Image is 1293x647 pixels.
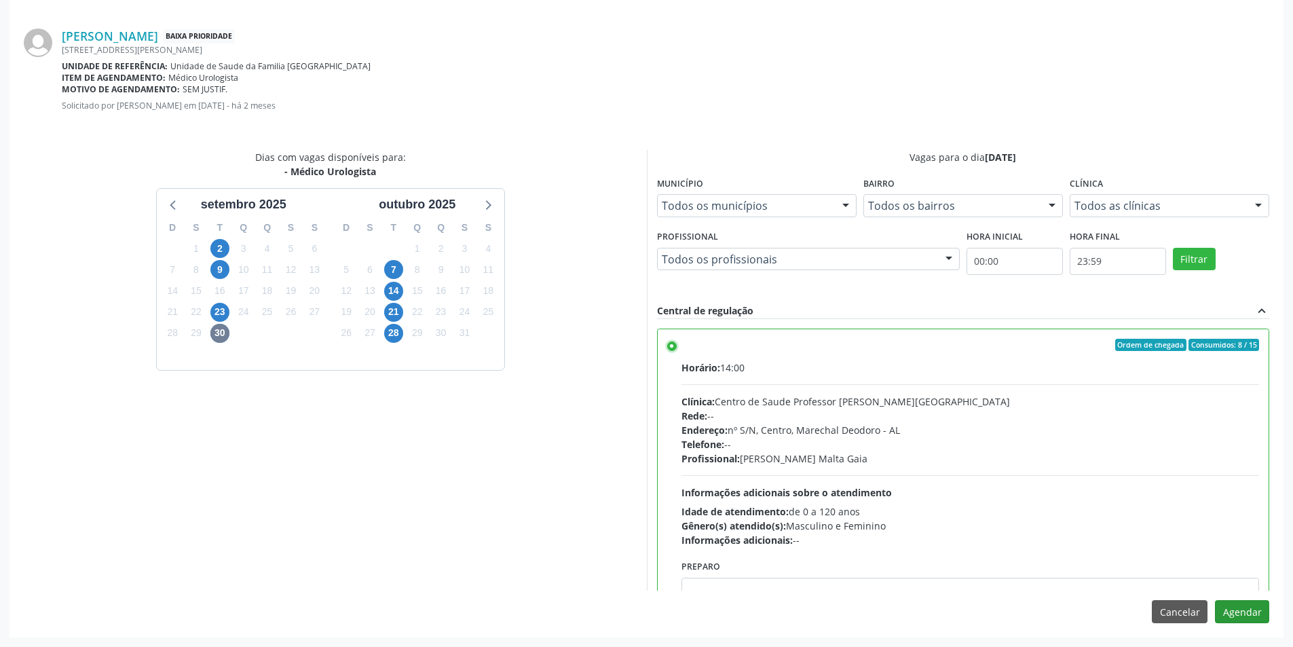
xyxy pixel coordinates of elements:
[476,217,500,238] div: S
[681,557,720,578] label: Preparo
[432,260,451,279] span: quinta-feira, 9 de outubro de 2025
[455,303,474,322] span: sexta-feira, 24 de outubro de 2025
[163,324,182,343] span: domingo, 28 de setembro de 2025
[163,29,235,43] span: Baixa Prioridade
[187,260,206,279] span: segunda-feira, 8 de setembro de 2025
[305,239,324,258] span: sábado, 6 de setembro de 2025
[234,260,253,279] span: quarta-feira, 10 de setembro de 2025
[258,239,277,258] span: quinta-feira, 4 de setembro de 2025
[360,282,379,301] span: segunda-feira, 13 de outubro de 2025
[1215,600,1269,623] button: Agendar
[358,217,382,238] div: S
[62,84,180,95] b: Motivo de agendamento:
[681,409,707,422] span: Rede:
[305,260,324,279] span: sábado, 13 de setembro de 2025
[681,361,1260,375] div: 14:00
[337,260,356,279] span: domingo, 5 de outubro de 2025
[657,303,753,318] div: Central de regulação
[408,282,427,301] span: quarta-feira, 15 de outubro de 2025
[681,361,720,374] span: Horário:
[662,199,829,212] span: Todos os municípios
[195,196,292,214] div: setembro 2025
[681,452,740,465] span: Profissional:
[281,282,300,301] span: sexta-feira, 19 de setembro de 2025
[1254,303,1269,318] i: expand_less
[384,260,403,279] span: terça-feira, 7 de outubro de 2025
[681,451,1260,466] div: [PERSON_NAME] Malta Gaia
[681,519,786,532] span: Gênero(s) atendido(s):
[62,29,158,43] a: [PERSON_NAME]
[681,504,1260,519] div: de 0 a 120 anos
[453,217,476,238] div: S
[170,60,371,72] span: Unidade de Saude da Familia [GEOGRAPHIC_DATA]
[255,164,406,179] div: - Médico Urologista
[303,217,326,238] div: S
[381,217,405,238] div: T
[1070,248,1166,275] input: Selecione o horário
[657,227,718,248] label: Profissional
[168,72,238,84] span: Médico Urologista
[681,486,892,499] span: Informações adicionais sobre o atendimento
[305,303,324,322] span: sábado, 27 de setembro de 2025
[479,282,498,301] span: sábado, 18 de outubro de 2025
[681,438,724,451] span: Telefone:
[408,324,427,343] span: quarta-feira, 29 de outubro de 2025
[187,324,206,343] span: segunda-feira, 29 de setembro de 2025
[432,239,451,258] span: quinta-feira, 2 de outubro de 2025
[1188,339,1259,351] span: Consumidos: 8 / 15
[1173,248,1216,271] button: Filtrar
[258,282,277,301] span: quinta-feira, 18 de setembro de 2025
[210,239,229,258] span: terça-feira, 2 de setembro de 2025
[455,324,474,343] span: sexta-feira, 31 de outubro de 2025
[279,217,303,238] div: S
[210,260,229,279] span: terça-feira, 9 de setembro de 2025
[185,217,208,238] div: S
[24,29,52,57] img: img
[281,260,300,279] span: sexta-feira, 12 de setembro de 2025
[384,282,403,301] span: terça-feira, 14 de outubro de 2025
[479,303,498,322] span: sábado, 25 de outubro de 2025
[408,239,427,258] span: quarta-feira, 1 de outubro de 2025
[432,324,451,343] span: quinta-feira, 30 de outubro de 2025
[360,324,379,343] span: segunda-feira, 27 de outubro de 2025
[405,217,429,238] div: Q
[62,72,166,84] b: Item de agendamento:
[360,303,379,322] span: segunda-feira, 20 de outubro de 2025
[384,303,403,322] span: terça-feira, 21 de outubro de 2025
[408,303,427,322] span: quarta-feira, 22 de outubro de 2025
[681,437,1260,451] div: --
[187,303,206,322] span: segunda-feira, 22 de setembro de 2025
[281,239,300,258] span: sexta-feira, 5 de setembro de 2025
[681,423,1260,437] div: nº S/N, Centro, Marechal Deodoro - AL
[967,227,1023,248] label: Hora inicial
[657,150,1270,164] div: Vagas para o dia
[384,324,403,343] span: terça-feira, 28 de outubro de 2025
[863,174,895,195] label: Bairro
[432,303,451,322] span: quinta-feira, 23 de outubro de 2025
[258,303,277,322] span: quinta-feira, 25 de setembro de 2025
[868,199,1035,212] span: Todos os bairros
[234,239,253,258] span: quarta-feira, 3 de setembro de 2025
[681,519,1260,533] div: Masculino e Feminino
[234,282,253,301] span: quarta-feira, 17 de setembro de 2025
[231,217,255,238] div: Q
[258,260,277,279] span: quinta-feira, 11 de setembro de 2025
[187,239,206,258] span: segunda-feira, 1 de setembro de 2025
[967,248,1063,275] input: Selecione o horário
[163,303,182,322] span: domingo, 21 de setembro de 2025
[234,303,253,322] span: quarta-feira, 24 de setembro de 2025
[662,253,932,266] span: Todos os profissionais
[432,282,451,301] span: quinta-feira, 16 de outubro de 2025
[62,60,168,72] b: Unidade de referência:
[281,303,300,322] span: sexta-feira, 26 de setembro de 2025
[337,282,356,301] span: domingo, 12 de outubro de 2025
[373,196,461,214] div: outubro 2025
[455,239,474,258] span: sexta-feira, 3 de outubro de 2025
[1070,174,1103,195] label: Clínica
[337,324,356,343] span: domingo, 26 de outubro de 2025
[985,151,1016,164] span: [DATE]
[681,395,715,408] span: Clínica:
[210,282,229,301] span: terça-feira, 16 de setembro de 2025
[210,324,229,343] span: terça-feira, 30 de setembro de 2025
[255,217,279,238] div: Q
